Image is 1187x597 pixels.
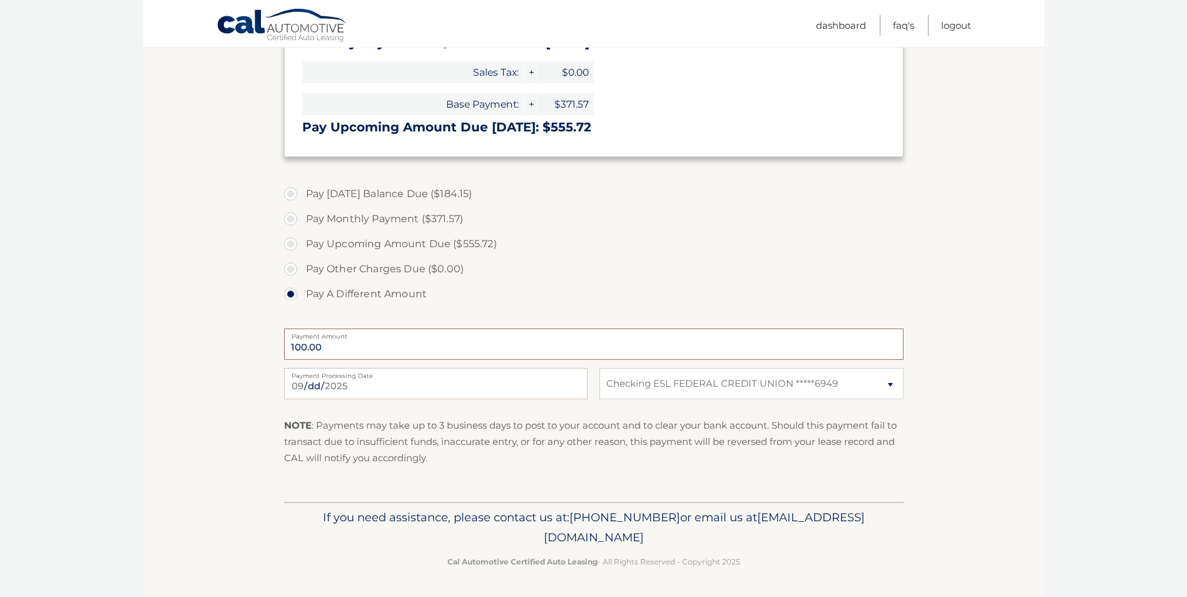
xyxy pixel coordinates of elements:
label: Pay Monthly Payment ($371.57) [284,207,904,232]
label: Pay Upcoming Amount Due ($555.72) [284,232,904,257]
span: [PHONE_NUMBER] [569,510,680,524]
strong: Cal Automotive Certified Auto Leasing [447,557,598,566]
label: Payment Amount [284,329,904,339]
label: Pay A Different Amount [284,282,904,307]
strong: NOTE [284,419,312,431]
p: - All Rights Reserved - Copyright 2025 [292,555,895,568]
input: Payment Amount [284,329,904,360]
label: Pay Other Charges Due ($0.00) [284,257,904,282]
a: Logout [941,15,971,36]
p: If you need assistance, please contact us at: or email us at [292,508,895,548]
span: $0.00 [537,61,594,83]
span: + [524,61,537,83]
h3: Pay Upcoming Amount Due [DATE]: $555.72 [302,120,885,135]
a: FAQ's [893,15,914,36]
span: $371.57 [537,93,594,115]
a: Cal Automotive [217,8,348,44]
span: Base Payment: [302,93,524,115]
input: Payment Date [284,368,588,399]
p: : Payments may take up to 3 business days to post to your account and to clear your bank account.... [284,417,904,467]
span: Sales Tax: [302,61,524,83]
span: + [524,93,537,115]
span: [EMAIL_ADDRESS][DOMAIN_NAME] [544,510,865,544]
a: Dashboard [816,15,866,36]
label: Payment Processing Date [284,368,588,378]
label: Pay [DATE] Balance Due ($184.15) [284,181,904,207]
